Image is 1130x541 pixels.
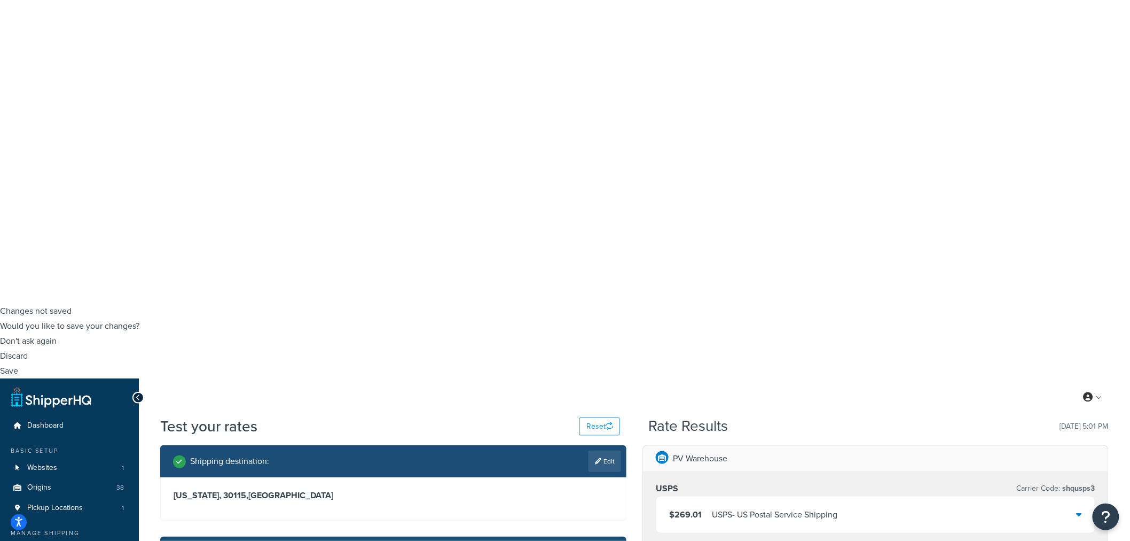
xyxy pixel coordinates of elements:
[588,451,621,472] a: Edit
[27,504,83,513] span: Pickup Locations
[8,458,131,478] li: Websites
[649,418,728,435] h2: Rate Results
[673,451,727,466] p: PV Warehouse
[8,458,131,478] a: Websites1
[190,457,269,466] h2: Shipping destination :
[116,483,124,492] span: 38
[1093,504,1119,530] button: Open Resource Center
[1061,483,1095,494] span: shqusps3
[8,529,131,538] div: Manage Shipping
[8,416,131,436] a: Dashboard
[8,446,131,455] div: Basic Setup
[8,498,131,518] li: Pickup Locations
[122,504,124,513] span: 1
[8,498,131,518] a: Pickup Locations1
[1017,481,1095,496] p: Carrier Code:
[27,421,64,430] span: Dashboard
[27,463,57,473] span: Websites
[579,418,620,436] button: Reset
[122,463,124,473] span: 1
[174,490,613,501] h3: [US_STATE], 30115 , [GEOGRAPHIC_DATA]
[8,478,131,498] li: Origins
[1060,419,1109,434] p: [DATE] 5:01 PM
[160,416,257,437] h1: Test your rates
[27,483,51,492] span: Origins
[712,507,837,522] div: USPS - US Postal Service Shipping
[669,508,702,521] span: $269.01
[656,483,678,494] h3: USPS
[8,478,131,498] a: Origins38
